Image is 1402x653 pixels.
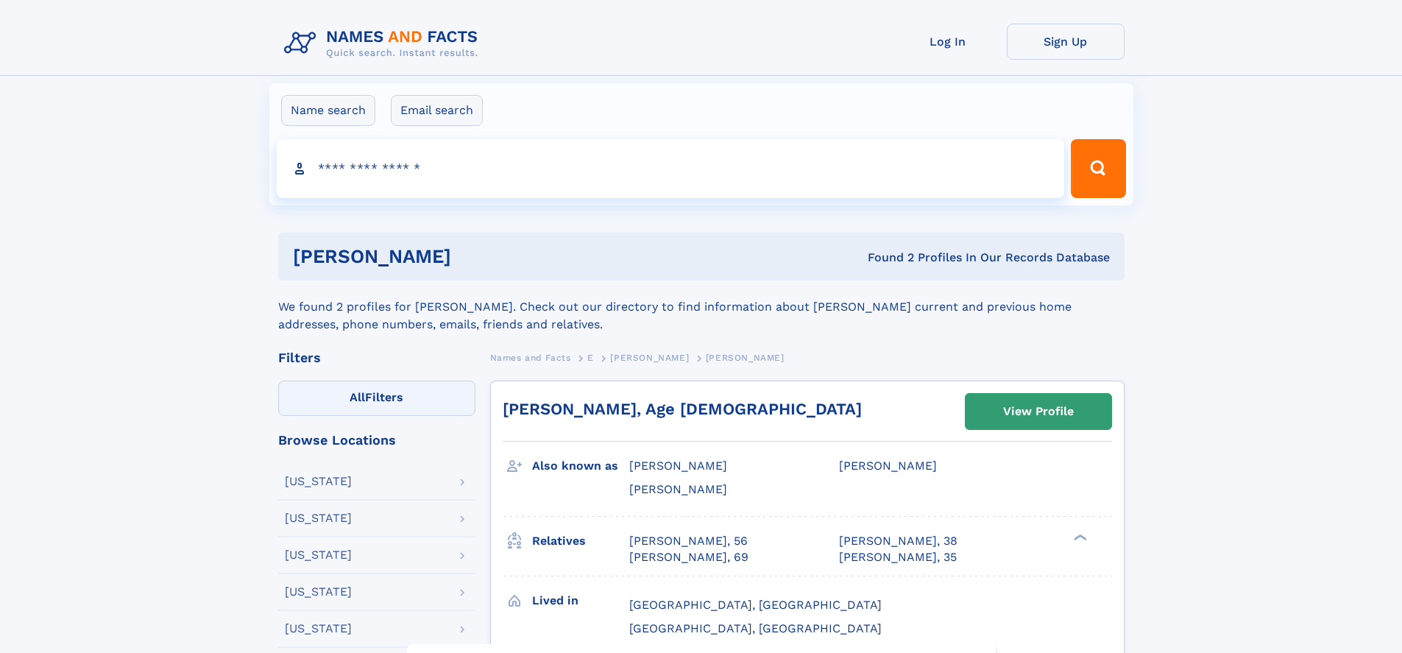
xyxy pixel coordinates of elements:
[285,476,352,487] div: [US_STATE]
[1007,24,1125,60] a: Sign Up
[532,588,629,613] h3: Lived in
[532,453,629,479] h3: Also known as
[839,533,957,549] a: [PERSON_NAME], 38
[839,549,957,565] a: [PERSON_NAME], 35
[629,621,882,635] span: [GEOGRAPHIC_DATA], [GEOGRAPHIC_DATA]
[629,549,748,565] a: [PERSON_NAME], 69
[629,482,727,496] span: [PERSON_NAME]
[278,351,475,364] div: Filters
[350,390,365,404] span: All
[587,353,594,363] span: E
[629,459,727,473] span: [PERSON_NAME]
[391,95,483,126] label: Email search
[278,24,490,63] img: Logo Names and Facts
[1070,532,1088,542] div: ❯
[629,533,748,549] a: [PERSON_NAME], 56
[285,623,352,635] div: [US_STATE]
[659,250,1110,266] div: Found 2 Profiles In Our Records Database
[278,381,475,416] label: Filters
[293,247,659,266] h1: [PERSON_NAME]
[490,348,571,367] a: Names and Facts
[1003,395,1074,428] div: View Profile
[278,280,1125,333] div: We found 2 profiles for [PERSON_NAME]. Check out our directory to find information about [PERSON_...
[610,353,689,363] span: [PERSON_NAME]
[503,400,862,418] a: [PERSON_NAME], Age [DEMOGRAPHIC_DATA]
[281,95,375,126] label: Name search
[889,24,1007,60] a: Log In
[966,394,1111,429] a: View Profile
[278,434,475,447] div: Browse Locations
[1071,139,1125,198] button: Search Button
[587,348,594,367] a: E
[285,512,352,524] div: [US_STATE]
[285,549,352,561] div: [US_STATE]
[277,139,1065,198] input: search input
[285,586,352,598] div: [US_STATE]
[610,348,689,367] a: [PERSON_NAME]
[629,598,882,612] span: [GEOGRAPHIC_DATA], [GEOGRAPHIC_DATA]
[532,529,629,554] h3: Relatives
[839,459,937,473] span: [PERSON_NAME]
[706,353,785,363] span: [PERSON_NAME]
